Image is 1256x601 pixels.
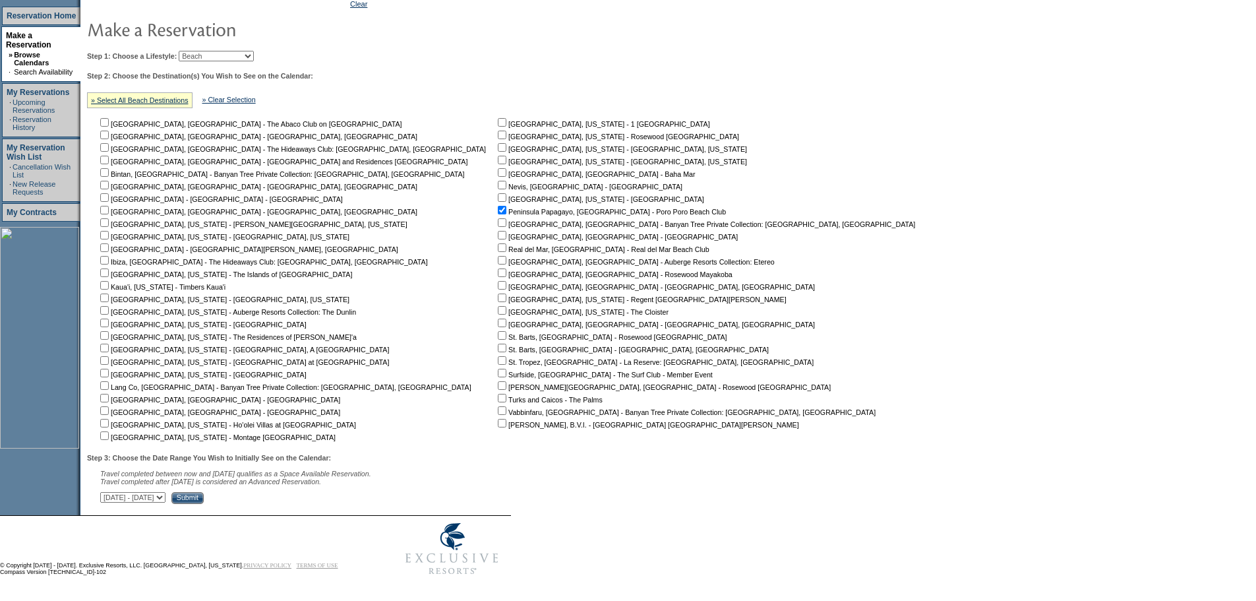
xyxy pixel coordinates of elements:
nobr: [GEOGRAPHIC_DATA], [GEOGRAPHIC_DATA] - [GEOGRAPHIC_DATA], [GEOGRAPHIC_DATA] [495,321,815,329]
td: · [9,115,11,131]
nobr: Travel completed after [DATE] is considered an Advanced Reservation. [100,478,321,486]
nobr: [GEOGRAPHIC_DATA], [GEOGRAPHIC_DATA] - The Hideaways Club: [GEOGRAPHIC_DATA], [GEOGRAPHIC_DATA] [98,145,486,153]
nobr: [GEOGRAPHIC_DATA], [US_STATE] - [GEOGRAPHIC_DATA], [US_STATE] [495,158,747,166]
a: My Reservations [7,88,69,97]
nobr: [GEOGRAPHIC_DATA], [GEOGRAPHIC_DATA] - Baha Mar [495,170,695,178]
nobr: [GEOGRAPHIC_DATA], [GEOGRAPHIC_DATA] - [GEOGRAPHIC_DATA], [GEOGRAPHIC_DATA] [98,208,417,216]
nobr: [GEOGRAPHIC_DATA] - [GEOGRAPHIC_DATA] - [GEOGRAPHIC_DATA] [98,195,343,203]
nobr: [GEOGRAPHIC_DATA], [US_STATE] - [GEOGRAPHIC_DATA] at [GEOGRAPHIC_DATA] [98,358,389,366]
a: Reservation History [13,115,51,131]
b: » [9,51,13,59]
b: Step 3: Choose the Date Range You Wish to Initially See on the Calendar: [87,454,331,462]
td: · [9,163,11,179]
nobr: [GEOGRAPHIC_DATA], [GEOGRAPHIC_DATA] - [GEOGRAPHIC_DATA] and Residences [GEOGRAPHIC_DATA] [98,158,467,166]
a: » Select All Beach Destinations [91,96,189,104]
img: pgTtlMakeReservation.gif [87,16,351,42]
a: Browse Calendars [14,51,49,67]
a: » Clear Selection [202,96,256,104]
nobr: St. Barts, [GEOGRAPHIC_DATA] - Rosewood [GEOGRAPHIC_DATA] [495,333,727,341]
b: Step 1: Choose a Lifestyle: [87,52,177,60]
nobr: [GEOGRAPHIC_DATA], [GEOGRAPHIC_DATA] - Banyan Tree Private Collection: [GEOGRAPHIC_DATA], [GEOGRA... [495,220,915,228]
nobr: Surfside, [GEOGRAPHIC_DATA] - The Surf Club - Member Event [495,371,713,379]
nobr: Ibiza, [GEOGRAPHIC_DATA] - The Hideaways Club: [GEOGRAPHIC_DATA], [GEOGRAPHIC_DATA] [98,258,428,266]
nobr: [GEOGRAPHIC_DATA], [US_STATE] - 1 [GEOGRAPHIC_DATA] [495,120,710,128]
nobr: [GEOGRAPHIC_DATA], [GEOGRAPHIC_DATA] - [GEOGRAPHIC_DATA], [GEOGRAPHIC_DATA] [98,133,417,141]
a: PRIVACY POLICY [243,562,291,569]
td: · [9,98,11,114]
span: Travel completed between now and [DATE] qualifies as a Space Available Reservation. [100,470,371,478]
nobr: [GEOGRAPHIC_DATA], [US_STATE] - [GEOGRAPHIC_DATA], A [GEOGRAPHIC_DATA] [98,346,389,354]
nobr: Kaua'i, [US_STATE] - Timbers Kaua'i [98,283,225,291]
nobr: [GEOGRAPHIC_DATA], [US_STATE] - Ho'olei Villas at [GEOGRAPHIC_DATA] [98,421,356,429]
a: My Reservation Wish List [7,143,65,162]
a: Reservation Home [7,11,76,20]
a: Search Availability [14,68,73,76]
nobr: Real del Mar, [GEOGRAPHIC_DATA] - Real del Mar Beach Club [495,245,709,253]
nobr: Vabbinfaru, [GEOGRAPHIC_DATA] - Banyan Tree Private Collection: [GEOGRAPHIC_DATA], [GEOGRAPHIC_DATA] [495,408,876,416]
a: My Contracts [7,208,57,217]
nobr: [GEOGRAPHIC_DATA], [GEOGRAPHIC_DATA] - Auberge Resorts Collection: Etereo [495,258,775,266]
img: Exclusive Resorts [393,516,511,582]
a: Upcoming Reservations [13,98,55,114]
a: Make a Reservation [6,31,51,49]
nobr: [GEOGRAPHIC_DATA] - [GEOGRAPHIC_DATA][PERSON_NAME], [GEOGRAPHIC_DATA] [98,245,398,253]
nobr: [GEOGRAPHIC_DATA], [US_STATE] - Rosewood [GEOGRAPHIC_DATA] [495,133,739,141]
nobr: [GEOGRAPHIC_DATA], [US_STATE] - The Islands of [GEOGRAPHIC_DATA] [98,270,352,278]
a: New Release Requests [13,180,55,196]
nobr: [GEOGRAPHIC_DATA], [GEOGRAPHIC_DATA] - [GEOGRAPHIC_DATA] [98,408,340,416]
nobr: [GEOGRAPHIC_DATA], [US_STATE] - [PERSON_NAME][GEOGRAPHIC_DATA], [US_STATE] [98,220,407,228]
nobr: [GEOGRAPHIC_DATA], [US_STATE] - [GEOGRAPHIC_DATA] [495,195,704,203]
nobr: [GEOGRAPHIC_DATA], [US_STATE] - Montage [GEOGRAPHIC_DATA] [98,433,336,441]
nobr: [GEOGRAPHIC_DATA], [US_STATE] - [GEOGRAPHIC_DATA], [US_STATE] [98,296,349,303]
a: Cancellation Wish List [13,163,71,179]
nobr: [GEOGRAPHIC_DATA], [GEOGRAPHIC_DATA] - [GEOGRAPHIC_DATA], [GEOGRAPHIC_DATA] [98,183,417,191]
nobr: [PERSON_NAME], B.V.I. - [GEOGRAPHIC_DATA] [GEOGRAPHIC_DATA][PERSON_NAME] [495,421,799,429]
nobr: [GEOGRAPHIC_DATA], [GEOGRAPHIC_DATA] - [GEOGRAPHIC_DATA] [495,233,738,241]
b: Step 2: Choose the Destination(s) You Wish to See on the Calendar: [87,72,313,80]
nobr: [GEOGRAPHIC_DATA], [GEOGRAPHIC_DATA] - The Abaco Club on [GEOGRAPHIC_DATA] [98,120,402,128]
nobr: Turks and Caicos - The Palms [495,396,603,404]
input: Submit [171,492,204,504]
nobr: [GEOGRAPHIC_DATA], [US_STATE] - [GEOGRAPHIC_DATA] [98,371,307,379]
nobr: [GEOGRAPHIC_DATA], [US_STATE] - The Cloister [495,308,669,316]
nobr: [GEOGRAPHIC_DATA], [US_STATE] - The Residences of [PERSON_NAME]'a [98,333,357,341]
nobr: [GEOGRAPHIC_DATA], [GEOGRAPHIC_DATA] - [GEOGRAPHIC_DATA] [98,396,340,404]
nobr: [GEOGRAPHIC_DATA], [GEOGRAPHIC_DATA] - [GEOGRAPHIC_DATA], [GEOGRAPHIC_DATA] [495,283,815,291]
nobr: [PERSON_NAME][GEOGRAPHIC_DATA], [GEOGRAPHIC_DATA] - Rosewood [GEOGRAPHIC_DATA] [495,383,831,391]
nobr: [GEOGRAPHIC_DATA], [US_STATE] - [GEOGRAPHIC_DATA] [98,321,307,329]
nobr: [GEOGRAPHIC_DATA], [US_STATE] - Auberge Resorts Collection: The Dunlin [98,308,356,316]
nobr: Bintan, [GEOGRAPHIC_DATA] - Banyan Tree Private Collection: [GEOGRAPHIC_DATA], [GEOGRAPHIC_DATA] [98,170,465,178]
td: · [9,180,11,196]
nobr: St. Barts, [GEOGRAPHIC_DATA] - [GEOGRAPHIC_DATA], [GEOGRAPHIC_DATA] [495,346,769,354]
nobr: [GEOGRAPHIC_DATA], [GEOGRAPHIC_DATA] - Rosewood Mayakoba [495,270,733,278]
nobr: Peninsula Papagayo, [GEOGRAPHIC_DATA] - Poro Poro Beach Club [495,208,726,216]
nobr: Nevis, [GEOGRAPHIC_DATA] - [GEOGRAPHIC_DATA] [495,183,682,191]
a: TERMS OF USE [297,562,338,569]
nobr: Lang Co, [GEOGRAPHIC_DATA] - Banyan Tree Private Collection: [GEOGRAPHIC_DATA], [GEOGRAPHIC_DATA] [98,383,471,391]
td: · [9,68,13,76]
nobr: [GEOGRAPHIC_DATA], [US_STATE] - Regent [GEOGRAPHIC_DATA][PERSON_NAME] [495,296,787,303]
nobr: St. Tropez, [GEOGRAPHIC_DATA] - La Reserve: [GEOGRAPHIC_DATA], [GEOGRAPHIC_DATA] [495,358,814,366]
nobr: [GEOGRAPHIC_DATA], [US_STATE] - [GEOGRAPHIC_DATA], [US_STATE] [495,145,747,153]
nobr: [GEOGRAPHIC_DATA], [US_STATE] - [GEOGRAPHIC_DATA], [US_STATE] [98,233,349,241]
